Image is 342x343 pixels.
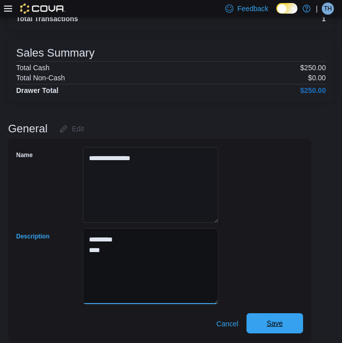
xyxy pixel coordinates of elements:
[324,3,332,15] span: TH
[20,4,65,14] img: Cova
[16,232,50,240] label: Description
[276,3,298,14] input: Dark Mode
[300,86,326,94] h4: $250.00
[16,64,50,72] h6: Total Cash
[16,74,65,82] h6: Total Non-Cash
[16,151,33,159] label: Name
[247,313,303,333] button: Save
[16,47,94,59] h3: Sales Summary
[300,64,326,72] p: $250.00
[216,319,238,329] span: Cancel
[212,314,242,334] button: Cancel
[8,123,47,135] h3: General
[16,86,59,94] h4: Drawer Total
[72,124,84,134] span: Edit
[267,318,283,328] span: Save
[237,4,268,14] span: Feedback
[322,3,334,15] div: Toni Howell
[16,15,78,23] h4: Total Transactions
[316,3,318,15] p: |
[56,119,88,139] button: Edit
[308,74,326,82] p: $0.00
